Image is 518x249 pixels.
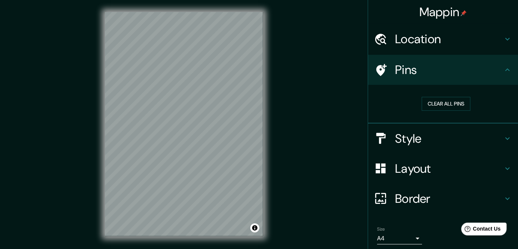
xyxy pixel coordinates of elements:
[368,154,518,184] div: Layout
[368,124,518,154] div: Style
[395,131,503,146] h4: Style
[377,232,422,244] div: A4
[368,24,518,54] div: Location
[368,184,518,214] div: Border
[419,5,467,20] h4: Mappin
[250,223,259,232] button: Toggle attribution
[451,220,510,241] iframe: Help widget launcher
[395,191,503,206] h4: Border
[105,12,263,236] canvas: Map
[368,55,518,85] div: Pins
[395,62,503,77] h4: Pins
[395,161,503,176] h4: Layout
[377,226,385,232] label: Size
[461,10,467,16] img: pin-icon.png
[422,97,470,111] button: Clear all pins
[395,32,503,47] h4: Location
